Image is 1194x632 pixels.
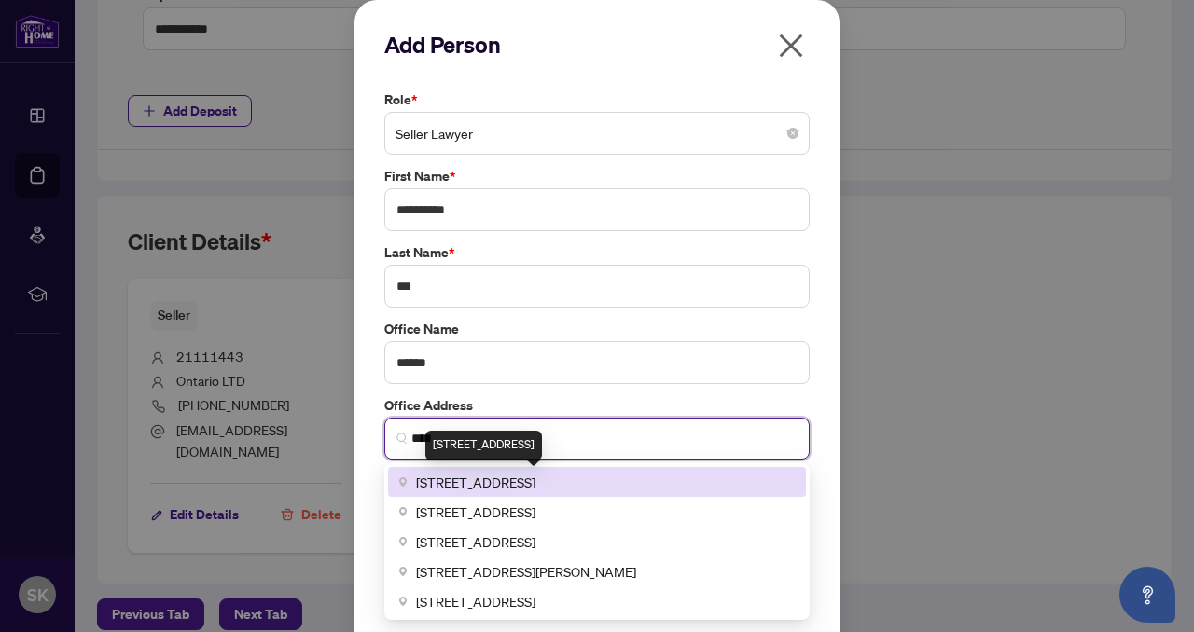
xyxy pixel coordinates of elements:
label: First Name [384,166,810,186]
span: [STREET_ADDRESS] [416,531,535,552]
span: [STREET_ADDRESS] [416,501,535,522]
span: [STREET_ADDRESS][PERSON_NAME] [416,561,636,582]
span: close [776,31,806,61]
div: [STREET_ADDRESS] [425,431,542,460]
span: [STREET_ADDRESS] [416,591,535,611]
label: Role [384,89,810,110]
label: Last Name [384,242,810,263]
img: search_icon [396,433,408,444]
label: Office Address [384,395,810,416]
button: Open asap [1119,567,1175,623]
span: Seller Lawyer [396,116,798,151]
span: [STREET_ADDRESS] [416,472,535,492]
h2: Add Person [384,30,810,60]
span: close-circle [787,128,798,139]
label: Office Name [384,319,810,339]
